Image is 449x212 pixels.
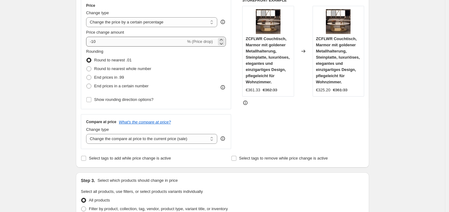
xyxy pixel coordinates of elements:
[246,36,289,84] span: ZCFLWR Couchtisch, Marmor mit goldener Metallhalterung, Steinplatte, luxuriöses, elegantes und ei...
[89,198,110,202] span: All products
[81,177,95,184] h2: Step 3.
[94,97,153,102] span: Show rounding direction options?
[94,58,131,62] span: Round to nearest .01
[94,75,124,80] span: End prices in .99
[94,66,151,71] span: Round to nearest whole number
[246,87,260,93] div: €361.33
[316,36,360,84] span: ZCFLWR Couchtisch, Marmor mit goldener Metallhalterung, Steinplatte, luxuriöses, elegantes und ei...
[86,119,116,124] h3: Compare at price
[220,19,226,25] div: help
[94,84,148,88] span: End prices in a certain number
[326,9,351,34] img: 81qeFABhEkL_80x.jpg
[86,30,124,35] span: Price change amount
[81,189,203,194] span: Select all products, use filters, or select products variants individually
[86,49,103,54] span: Rounding
[119,120,171,124] button: What's the compare at price?
[86,10,109,15] span: Change type
[89,156,171,160] span: Select tags to add while price change is active
[86,3,95,8] h3: Price
[89,206,228,211] span: Filter by product, collection, tag, vendor, product type, variant title, or inventory
[263,87,277,93] strike: €362.33
[316,87,331,93] div: €325.20
[239,156,328,160] span: Select tags to remove while price change is active
[187,39,213,44] span: % (Price drop)
[86,37,186,47] input: -15
[86,127,109,132] span: Change type
[220,135,226,142] div: help
[98,177,178,184] p: Select which products should change in price
[256,9,281,34] img: 81qeFABhEkL_80x.jpg
[333,87,347,93] strike: €361.33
